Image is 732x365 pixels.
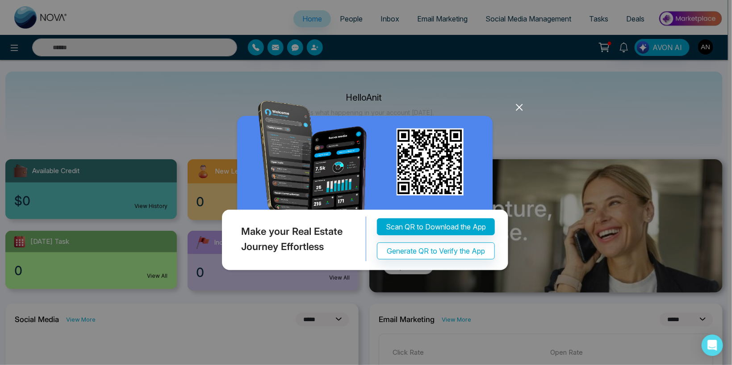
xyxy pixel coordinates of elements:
[397,128,464,195] img: qr_for_download_app.png
[702,335,723,356] div: Open Intercom Messenger
[377,243,495,260] button: Generate QR to Verify the App
[220,101,513,275] img: QRModal
[377,219,495,236] button: Scan QR to Download the App
[220,217,366,262] div: Make your Real Estate Journey Effortless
